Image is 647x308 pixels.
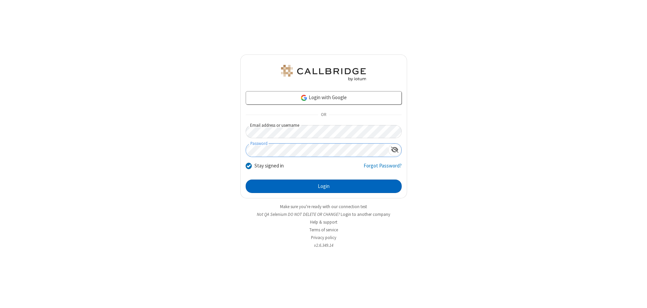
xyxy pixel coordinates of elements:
a: Help & support [310,219,337,225]
li: v2.6.349.14 [240,242,407,248]
li: Not QA Selenium DO NOT DELETE OR CHANGE? [240,211,407,218]
img: QA Selenium DO NOT DELETE OR CHANGE [280,65,367,81]
img: google-icon.png [300,94,308,102]
a: Terms of service [309,227,338,233]
a: Forgot Password? [364,162,402,175]
a: Login with Google [246,91,402,105]
button: Login to another company [341,211,390,218]
input: Password [246,144,388,157]
div: Show password [388,144,401,156]
input: Email address or username [246,125,402,138]
button: Login [246,180,402,193]
a: Privacy policy [311,235,336,240]
a: Make sure you're ready with our connection test [280,204,367,209]
span: OR [318,110,329,120]
label: Stay signed in [254,162,284,170]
